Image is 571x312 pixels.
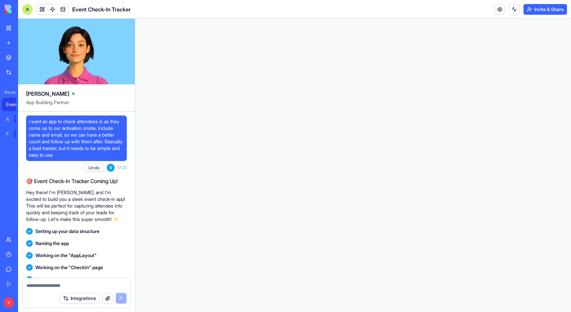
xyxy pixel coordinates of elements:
[35,252,97,259] span: Working on the "AppLayout"
[524,4,567,15] button: Invite & Share
[26,99,127,111] span: App Building Partner
[35,240,69,247] span: Naming the app
[6,131,9,137] div: Feedback Form
[5,5,46,14] img: logo
[84,164,104,172] button: Undo
[117,165,127,170] span: 17:32
[6,101,25,108] div: Event Check-In Tracker
[29,118,124,158] span: I want an app to check attendees in as they come up to our activation onsite, include name and em...
[14,130,25,138] div: TRY
[26,177,127,185] h2: 🎯 Event Check-In Tracker Coming Up!
[60,293,100,304] button: Integrations
[2,90,16,95] span: Recent
[3,297,14,308] span: V
[35,264,103,271] span: Working on the "CheckIn" page
[2,98,29,111] a: Event Check-In Tracker
[6,116,9,123] div: AI Logo Generator
[35,228,99,235] span: Setting up your data structure
[35,276,112,283] span: Working on the "AttendeeList" page
[26,90,69,98] span: [PERSON_NAME]
[26,189,127,223] p: Hey there! I'm [PERSON_NAME], and I'm excited to build you a sleek event check-in app! This will ...
[107,164,115,172] span: V
[72,5,131,13] span: Event Check-In Tracker
[14,115,25,123] div: TRY
[2,127,29,141] a: Feedback FormTRY
[2,112,29,126] a: AI Logo GeneratorTRY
